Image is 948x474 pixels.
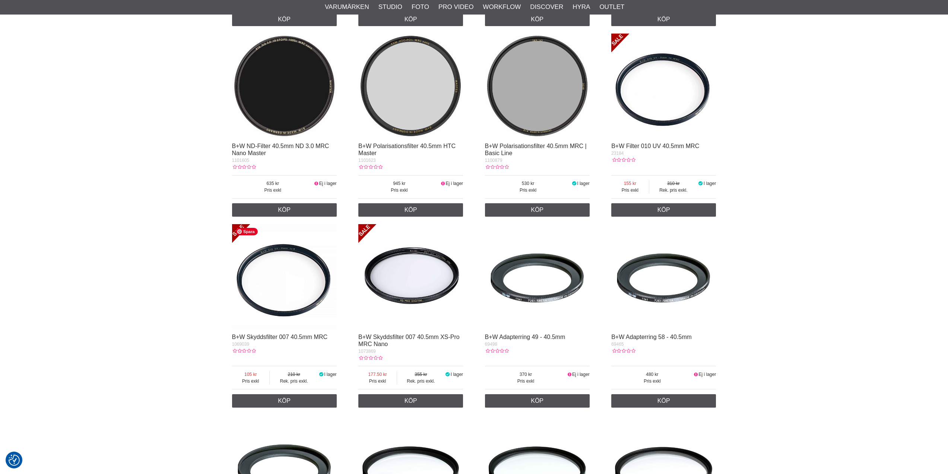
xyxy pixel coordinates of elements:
[358,334,460,347] a: B+W Skyddsfilter 007 40.5mm XS-Pro MRC Nano
[699,372,716,377] span: Ej i lager
[232,158,250,163] span: 1101605
[611,348,635,354] div: Kundbetyg: 0
[611,334,692,340] a: B+W Adapterring 58 - 40.5mm
[485,34,590,138] img: B+W Polarisationsfilter 40.5mm MRC | Basic Line
[649,187,698,194] span: Rek. pris exkl.
[358,180,440,187] span: 945
[358,203,463,217] a: Köp
[611,378,693,384] span: Pris exkl
[485,158,502,163] span: 1100879
[611,180,649,187] span: 155
[358,164,382,170] div: Kundbetyg: 0
[397,371,445,378] span: 355
[451,372,463,377] span: I lager
[485,187,571,194] span: Pris exkl
[358,378,397,384] span: Pris exkl
[232,34,337,138] img: B+W ND-Filter 40.5mm ND 3.0 MRC Nano Master
[611,203,716,217] a: Köp
[577,181,589,186] span: I lager
[232,342,250,347] span: 1069039
[704,181,716,186] span: I lager
[567,372,572,377] i: Ej i lager
[611,151,624,156] span: 23184
[485,203,590,217] a: Köp
[324,372,336,377] span: I lager
[232,378,269,384] span: Pris exkl
[485,334,565,340] a: B+W Adapterring 49 - 40.5mm
[611,34,716,138] img: B+W Filter 010 UV 40.5mm MRC
[571,181,577,186] i: I lager
[358,13,463,26] a: Köp
[611,157,635,163] div: Kundbetyg: 0
[485,394,590,408] a: Köp
[358,394,463,408] a: Köp
[485,348,509,354] div: Kundbetyg: 0
[485,224,590,329] img: B+W Adapterring 49 - 40.5mm
[232,13,337,26] a: Köp
[232,203,337,217] a: Köp
[611,394,716,408] a: Köp
[572,372,590,377] span: Ej i lager
[611,342,624,347] span: 69465
[358,224,463,329] img: B+W Skyddsfilter 007 40.5mm XS-Pro MRC Nano
[485,180,571,187] span: 530
[397,378,445,384] span: Rek. pris exkl.
[358,34,463,138] img: B+W Polarisationsfilter 40.5mm HTC Master
[485,13,590,26] a: Köp
[325,2,369,12] a: Varumärken
[232,224,337,329] img: B+W Skyddsfilter 007 40.5mm MRC
[611,13,716,26] a: Köp
[232,180,314,187] span: 635
[358,143,456,156] a: B+W Polarisationsfilter 40.5mm HTC Master
[530,2,563,12] a: Discover
[485,164,509,170] div: Kundbetyg: 0
[438,2,473,12] a: Pro Video
[485,342,497,347] span: 69498
[9,453,20,467] button: Samtyckesinställningar
[649,180,698,187] span: 310
[485,143,587,156] a: B+W Polarisationsfilter 40.5mm MRC | Basic Line
[485,378,567,384] span: Pris exkl
[611,371,693,378] span: 480
[573,2,590,12] a: Hyra
[698,181,704,186] i: I lager
[270,371,318,378] span: 210
[232,143,329,156] a: B+W ND-Filter 40.5mm ND 3.0 MRC Nano Master
[693,372,699,377] i: Ej i lager
[358,371,397,378] span: 177.50
[358,158,376,163] span: 1101623
[314,181,319,186] i: Ej i lager
[358,355,382,361] div: Kundbetyg: 0
[270,378,318,384] span: Rek. pris exkl.
[232,334,328,340] a: B+W Skyddsfilter 007 40.5mm MRC
[445,372,451,377] i: I lager
[483,2,521,12] a: Workflow
[232,187,314,194] span: Pris exkl
[232,164,256,170] div: Kundbetyg: 0
[232,371,269,378] span: 105
[485,371,567,378] span: 370
[9,455,20,466] img: Revisit consent button
[440,181,446,186] i: Ej i lager
[319,181,337,186] span: Ej i lager
[236,228,258,235] span: Spara
[232,348,256,354] div: Kundbetyg: 0
[358,349,376,354] span: 1073869
[318,372,324,377] i: I lager
[358,187,440,194] span: Pris exkl
[611,143,699,149] a: B+W Filter 010 UV 40.5mm MRC
[446,181,463,186] span: Ej i lager
[412,2,429,12] a: Foto
[599,2,624,12] a: Outlet
[378,2,402,12] a: Studio
[232,394,337,408] a: Köp
[611,187,649,194] span: Pris exkl
[611,224,716,329] img: B+W Adapterring 58 - 40.5mm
